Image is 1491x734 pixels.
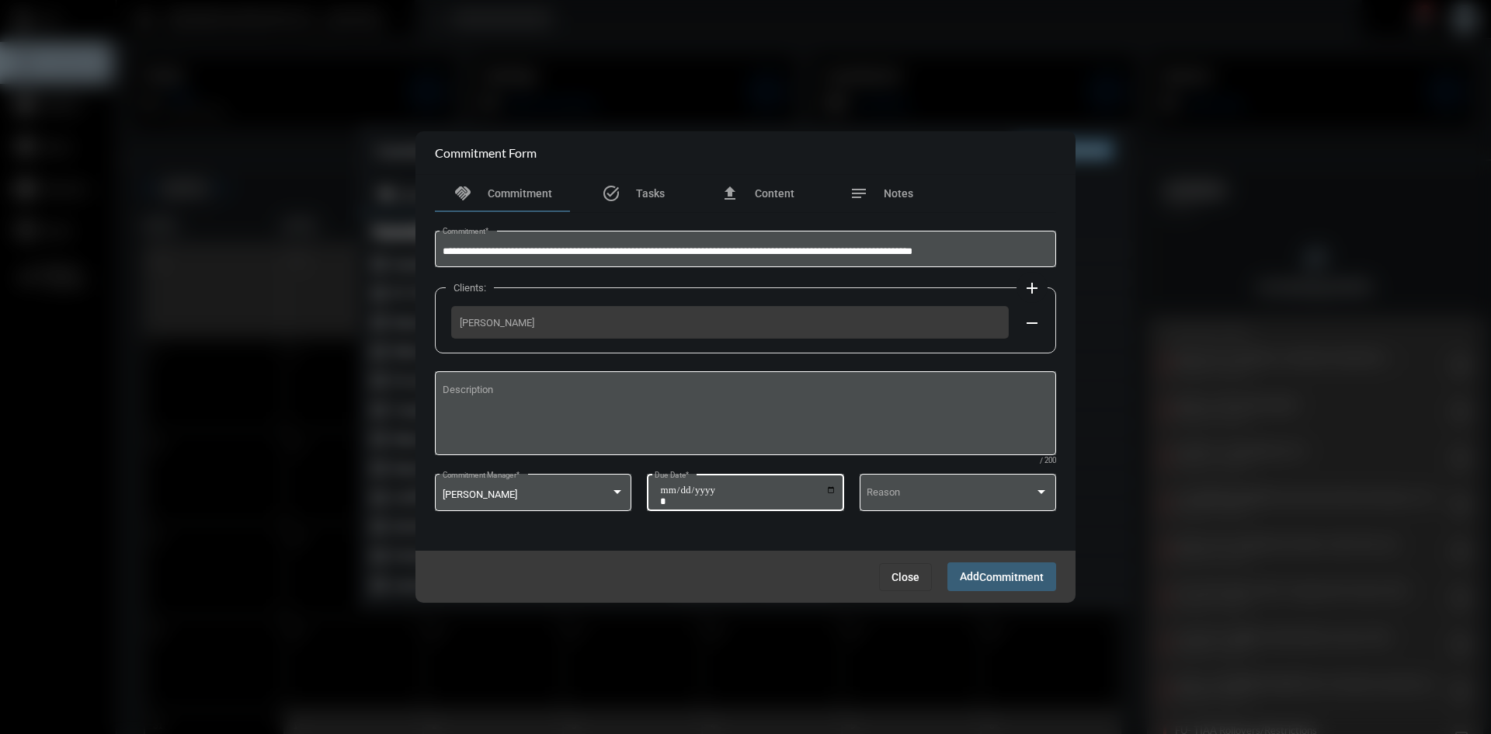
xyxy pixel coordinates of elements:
[443,489,517,500] span: [PERSON_NAME]
[879,563,932,591] button: Close
[755,187,794,200] span: Content
[446,282,494,294] label: Clients:
[721,184,739,203] mat-icon: file_upload
[884,187,913,200] span: Notes
[636,187,665,200] span: Tasks
[488,187,552,200] span: Commitment
[460,317,1000,329] span: [PERSON_NAME]
[1023,279,1041,297] mat-icon: add
[454,184,472,203] mat-icon: handshake
[960,570,1044,583] span: Add
[891,571,919,583] span: Close
[1023,314,1041,332] mat-icon: remove
[1040,457,1056,465] mat-hint: / 200
[850,184,868,203] mat-icon: notes
[979,571,1044,583] span: Commitment
[947,562,1056,591] button: AddCommitment
[435,145,537,160] h2: Commitment Form
[602,184,620,203] mat-icon: task_alt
